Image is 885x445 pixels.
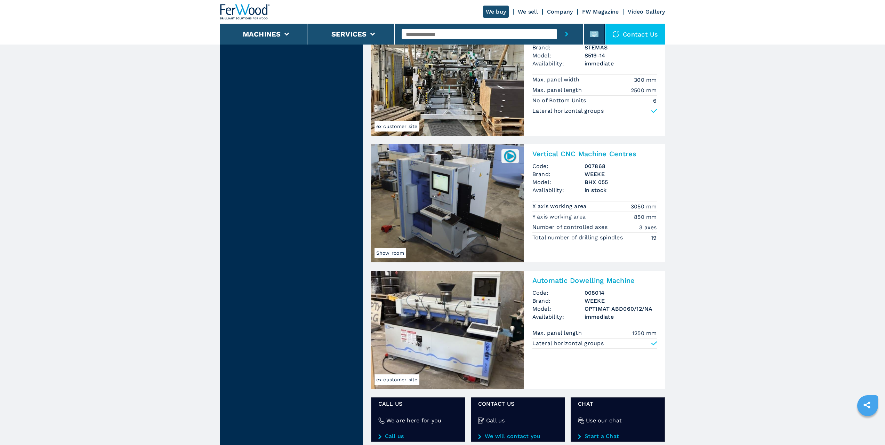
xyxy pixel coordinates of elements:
[585,305,657,313] h3: OPTIMAT ABD060/12/NA
[483,6,509,18] a: We buy
[532,329,584,337] p: Max. panel length
[503,149,517,163] img: 007868
[532,178,585,186] span: Model:
[585,43,657,51] h3: STEMAS
[532,107,604,115] p: Lateral horizontal groups
[486,416,505,424] h4: Call us
[578,418,584,424] img: Use our chat
[855,414,880,440] iframe: Chat
[378,433,458,439] a: Call us
[375,248,406,258] span: Show room
[651,234,657,242] em: 19
[371,271,524,389] img: Automatic Dowelling Machine WEEKE OPTIMAT ABD060/12/NA
[582,8,619,15] a: FW Magazine
[532,76,581,84] p: Max. panel width
[371,144,524,262] img: Vertical CNC Machine Centres WEEKE BHX 055
[632,329,657,337] em: 1250 mm
[371,144,665,262] a: Vertical CNC Machine Centres WEEKE BHX 055Show room007868Vertical CNC Machine CentresCode:007868B...
[585,162,657,170] h3: 007868
[532,86,584,94] p: Max. panel length
[243,30,281,38] button: Machines
[628,8,665,15] a: Video Gallery
[634,213,657,221] em: 850 mm
[547,8,573,15] a: Company
[612,31,619,38] img: Contact us
[220,4,270,19] img: Ferwood
[605,24,665,45] div: Contact us
[585,297,657,305] h3: WEEKE
[478,433,558,439] a: We will contact you
[532,289,585,297] span: Code:
[653,97,657,105] em: 6
[532,234,625,241] p: Total number of drilling spindles
[532,97,588,104] p: No of Bottom Units
[532,213,588,221] p: Y axis working area
[585,51,657,59] h3: S519-14
[578,433,658,439] a: Start a Chat
[585,178,657,186] h3: BHX 055
[375,121,419,132] span: ex customer site
[371,17,665,136] a: Automatic Drilling Machine STEMAS S519-14ex customer site007968Automatic Drilling MachineCode:007...
[371,17,524,136] img: Automatic Drilling Machine STEMAS S519-14
[532,59,585,67] span: Availability:
[585,59,657,67] span: immediate
[518,8,538,15] a: We sell
[532,276,657,285] h2: Automatic Dowelling Machine
[478,418,484,424] img: Call us
[585,170,657,178] h3: WEEKE
[532,170,585,178] span: Brand:
[386,416,442,424] h4: We are here for you
[585,186,657,194] span: in stock
[578,400,658,408] span: Chat
[858,396,876,414] a: sharethis
[532,297,585,305] span: Brand:
[532,202,588,210] p: X axis working area
[532,313,585,321] span: Availability:
[585,289,657,297] h3: 008014
[378,400,458,408] span: Call us
[631,86,657,94] em: 2500 mm
[532,340,604,347] p: Lateral horizontal groups
[557,24,576,45] button: submit-button
[331,30,367,38] button: Services
[532,305,585,313] span: Model:
[634,76,657,84] em: 300 mm
[631,202,657,210] em: 3050 mm
[532,162,585,170] span: Code:
[639,223,657,231] em: 3 axes
[371,271,665,389] a: Automatic Dowelling Machine WEEKE OPTIMAT ABD060/12/NAex customer siteAutomatic Dowelling Machine...
[585,313,657,321] span: immediate
[375,374,419,385] span: ex customer site
[532,43,585,51] span: Brand:
[532,51,585,59] span: Model:
[378,418,385,424] img: We are here for you
[478,400,558,408] span: CONTACT US
[532,186,585,194] span: Availability:
[532,150,657,158] h2: Vertical CNC Machine Centres
[532,223,610,231] p: Number of controlled axes
[586,416,622,424] h4: Use our chat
